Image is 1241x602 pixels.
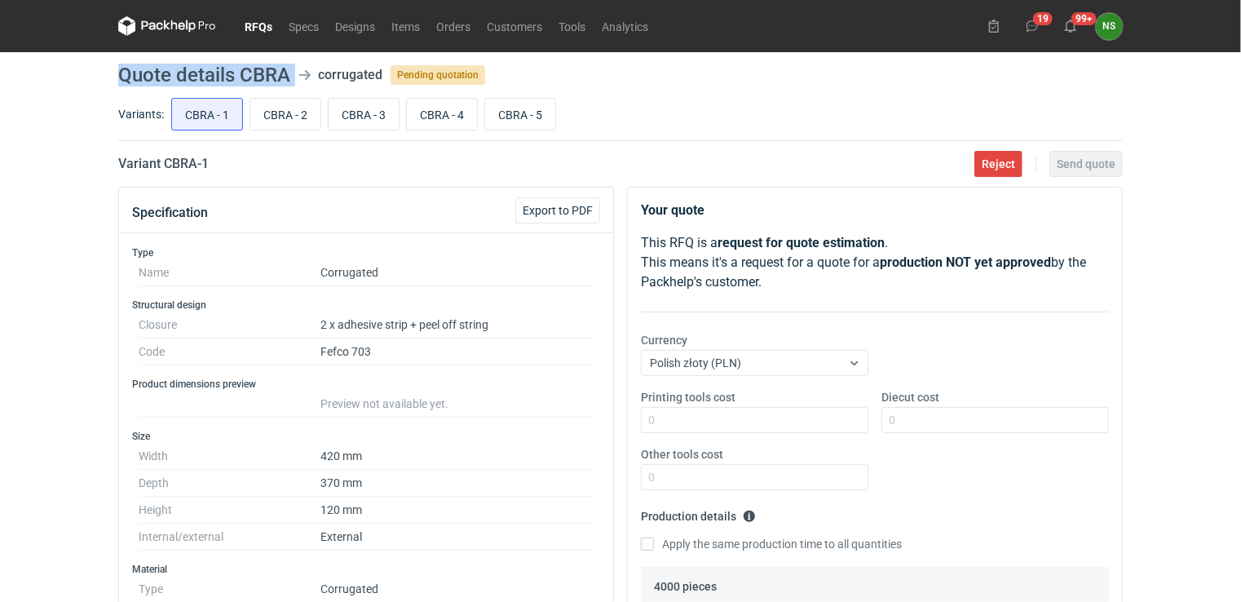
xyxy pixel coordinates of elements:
input: 0 [641,464,868,490]
label: CBRA - 3 [328,98,400,131]
dt: Name [139,259,320,286]
strong: production NOT yet approved [880,255,1051,270]
h3: Product dimensions preview [132,378,600,391]
div: corrugated [318,65,382,85]
h2: Variant CBRA - 1 [118,154,209,174]
a: Orders [428,16,479,36]
svg: Packhelp Pro [118,16,216,36]
button: 19 [1019,13,1045,39]
dt: Code [139,339,320,365]
button: Export to PDF [515,197,600,224]
h1: Quote details CBRA [118,65,290,85]
h3: Material [132,563,600,576]
a: Customers [479,16,550,36]
span: Export to PDF [523,205,593,216]
span: Reject [982,158,1015,170]
label: Diecut cost [881,389,939,405]
dt: Width [139,443,320,470]
dt: Internal/external [139,524,320,551]
button: NS [1096,13,1123,40]
label: Variants: [118,106,164,122]
a: Designs [327,16,383,36]
legend: 4000 pieces [654,573,717,593]
legend: Production details [641,503,756,523]
label: Apply the same production time to all quantities [641,536,902,552]
label: CBRA - 5 [484,98,556,131]
dd: 370 mm [320,470,594,497]
dt: Depth [139,470,320,497]
label: Currency [641,332,687,348]
h3: Structural design [132,299,600,312]
label: CBRA - 4 [406,98,478,131]
a: Tools [550,16,594,36]
strong: request for quote estimation [718,235,885,250]
dt: Height [139,497,320,524]
label: CBRA - 1 [171,98,243,131]
dd: 420 mm [320,443,594,470]
span: Preview not available yet. [320,397,448,410]
strong: Your quote [641,202,704,218]
a: Analytics [594,16,656,36]
input: 0 [641,407,868,433]
span: Send quote [1057,158,1115,170]
a: RFQs [236,16,280,36]
dd: 120 mm [320,497,594,524]
input: 0 [881,407,1109,433]
label: CBRA - 2 [250,98,321,131]
p: This RFQ is a . This means it's a request for a quote for a by the Packhelp's customer. [641,233,1109,292]
dd: 2 x adhesive strip + peel off string [320,312,594,339]
button: Specification [132,193,208,232]
button: 99+ [1058,13,1084,39]
label: Printing tools cost [641,389,735,405]
button: Send quote [1049,151,1123,177]
span: Pending quotation [391,65,485,85]
dd: Fefco 703 [320,339,594,365]
dt: Closure [139,312,320,339]
dd: Corrugated [320,259,594,286]
label: Other tools cost [641,446,723,463]
a: Specs [280,16,327,36]
div: Natalia Stępak [1096,13,1123,40]
a: Items [383,16,428,36]
span: Polish złoty (PLN) [650,356,741,370]
h3: Type [132,246,600,259]
h3: Size [132,430,600,443]
dd: External [320,524,594,551]
button: Reject [974,151,1022,177]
